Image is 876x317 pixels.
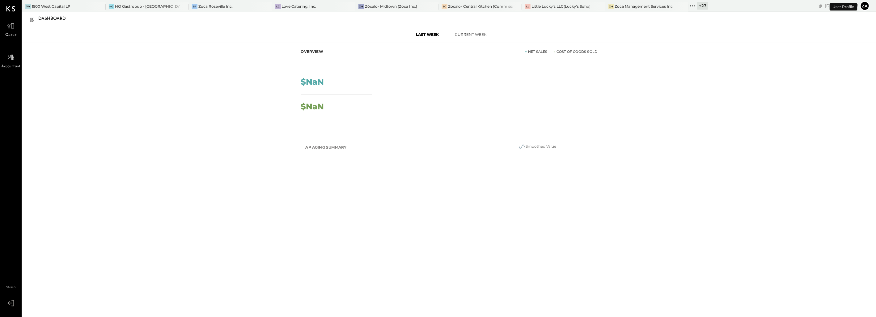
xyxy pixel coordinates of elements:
[109,4,114,9] div: HG
[476,143,599,150] div: Smoothed Value
[608,4,614,9] div: ZM
[275,4,281,9] div: LC
[860,1,870,11] button: za
[32,4,70,9] div: 1500 West Capital LP
[5,32,17,38] span: Queue
[525,4,531,9] div: LL
[406,29,449,40] button: Last Week
[25,4,31,9] div: 1W
[830,3,857,11] div: User Profile
[301,103,324,111] div: $NaN
[301,78,324,86] div: $NaN
[825,3,858,9] div: [DATE]
[525,49,548,54] div: Net Sales
[442,4,447,9] div: ZC
[697,2,708,10] div: + 27
[365,4,417,9] div: Zócalo- Midtown (Zoca Inc.)
[115,4,180,9] div: HQ Gastropub - [GEOGRAPHIC_DATA]
[615,4,673,9] div: Zoca Management Services Inc
[0,20,21,38] a: Queue
[192,4,197,9] div: ZR
[0,52,21,70] a: Accountant
[301,49,324,54] div: Overview
[306,142,347,153] h2: AP Aging Summary
[2,64,20,70] span: Accountant
[38,14,72,24] div: Dashboard
[198,4,233,9] div: Zoca Roseville Inc.
[818,2,824,9] div: copy link
[449,29,493,40] button: Current Week
[531,4,590,9] div: Little Lucky's LLC(Lucky's Soho)
[358,4,364,9] div: ZM
[282,4,316,9] div: Love Catering, Inc.
[554,49,598,54] div: Cost of Goods Sold
[448,4,513,9] div: Zocalo- Central Kitchen (Commissary)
